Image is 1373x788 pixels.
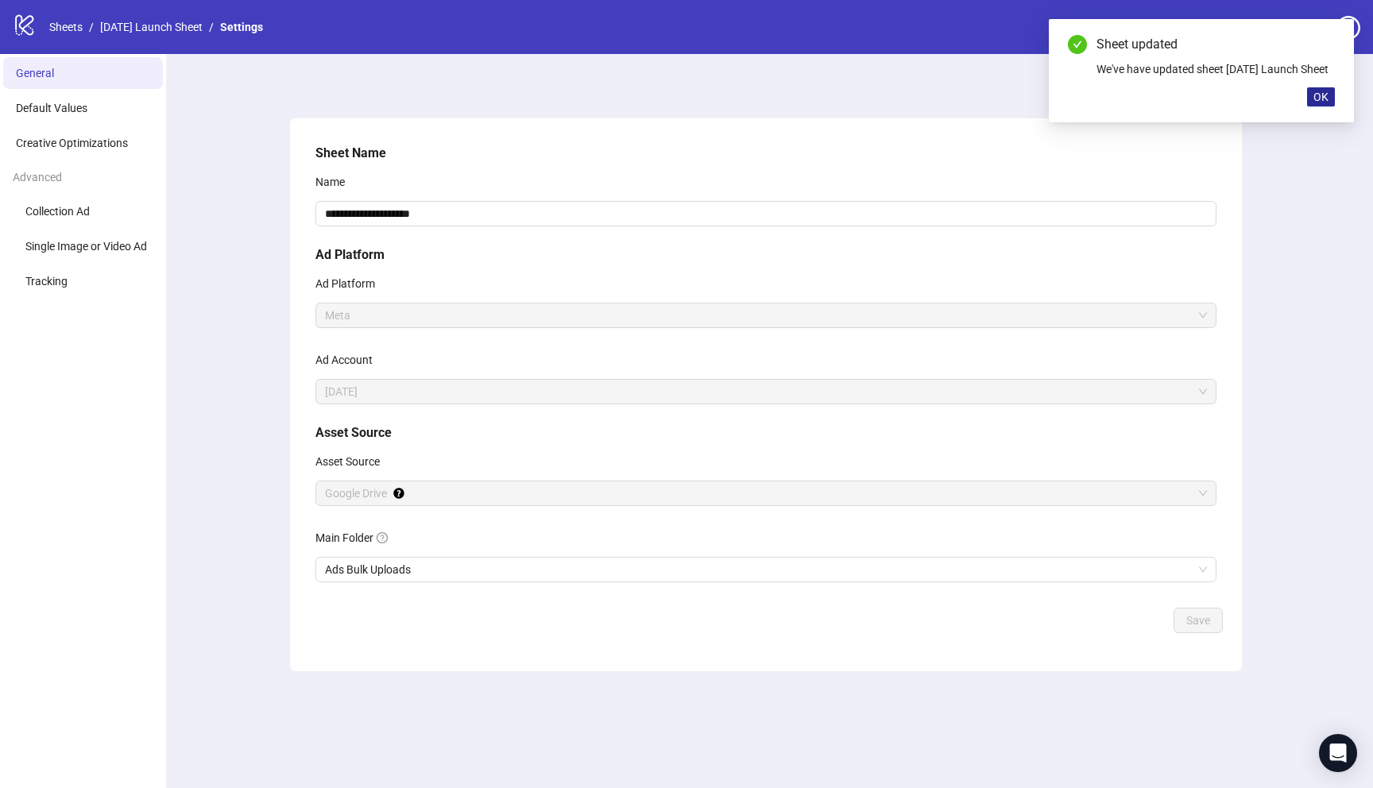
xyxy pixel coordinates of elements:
button: Save [1174,608,1223,633]
span: Thursday [325,380,1207,404]
input: Name [315,201,1216,226]
label: Asset Source [315,449,390,474]
span: check-circle [1068,35,1087,54]
span: Default Values [16,102,87,114]
span: Ads Bulk Uploads [325,558,1207,581]
label: Ad Platform [315,271,385,296]
span: Meta [325,303,1207,327]
span: Collection Ad [25,205,90,218]
span: question-circle [377,532,388,543]
a: Close [1317,35,1335,52]
div: We've have updated sheet [DATE] Launch Sheet [1096,60,1335,78]
h5: Ad Platform [315,245,1216,265]
a: [DATE] Launch Sheet [97,18,206,36]
span: question-circle [1336,16,1360,40]
span: Google Drive [325,481,1207,505]
span: OK [1313,91,1329,103]
span: General [16,67,54,79]
li: / [209,18,214,36]
label: Name [315,169,355,195]
button: OK [1307,87,1335,106]
span: Single Image or Video Ad [25,240,147,253]
div: Open Intercom Messenger [1319,734,1357,772]
span: Tracking [25,275,68,288]
a: Settings [217,18,266,36]
li: / [89,18,94,36]
h5: Sheet Name [315,144,1216,163]
a: Sheets [46,18,86,36]
span: Creative Optimizations [16,137,128,149]
label: Ad Account [315,347,383,373]
div: Tooltip anchor [392,486,406,500]
h5: Asset Source [315,423,1216,442]
div: Sheet updated [1096,35,1335,54]
label: Main Folder [315,525,398,550]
